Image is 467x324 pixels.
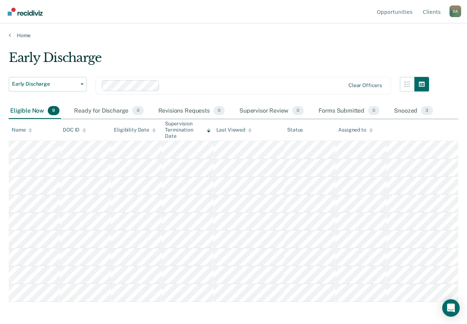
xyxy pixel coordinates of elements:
div: Status [287,127,303,133]
span: 0 [213,106,225,116]
div: Eligible Now9 [9,103,61,119]
img: Recidiviz [8,8,43,16]
div: Snoozed3 [393,103,434,119]
div: Supervisor Review0 [238,103,305,119]
div: D A [449,5,461,17]
div: Supervision Termination Date [165,121,210,139]
span: Early Discharge [12,81,78,87]
div: Assigned to [338,127,373,133]
div: Name [12,127,32,133]
span: 0 [292,106,304,116]
div: Ready for Discharge0 [73,103,145,119]
button: Profile dropdown button [449,5,461,17]
span: 0 [132,106,143,116]
div: Eligibility Date [114,127,156,133]
div: Open Intercom Messenger [442,299,460,317]
span: 3 [421,106,433,116]
a: Home [9,32,458,39]
div: Clear officers [348,82,382,89]
div: Early Discharge [9,50,429,71]
button: Early Discharge [9,77,87,91]
div: DOC ID [63,127,86,133]
div: Forms Submitted0 [317,103,381,119]
div: Last Viewed [216,127,252,133]
div: Revisions Requests0 [157,103,226,119]
span: 9 [48,106,59,116]
span: 0 [368,106,379,116]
